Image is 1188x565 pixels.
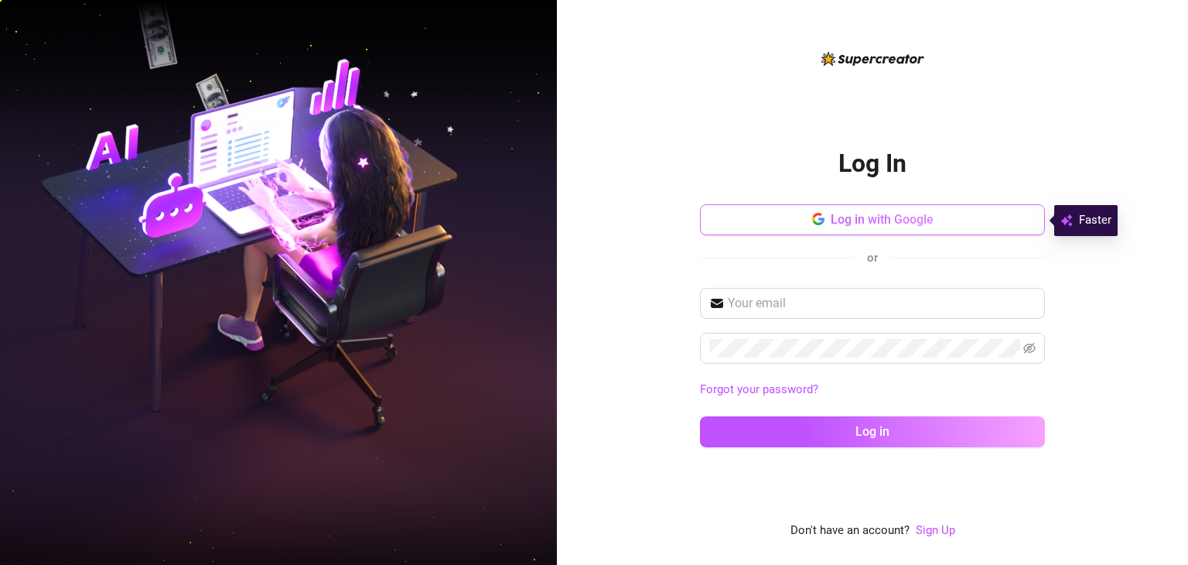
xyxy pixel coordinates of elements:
[728,294,1036,313] input: Your email
[790,522,910,540] span: Don't have an account?
[1060,211,1073,230] img: svg%3e
[1023,342,1036,354] span: eye-invisible
[700,381,1045,399] a: Forgot your password?
[1079,211,1111,230] span: Faster
[916,522,955,540] a: Sign Up
[855,424,889,439] span: Log in
[700,416,1045,447] button: Log in
[821,52,924,66] img: logo-BBDzfeDw.svg
[700,382,818,396] a: Forgot your password?
[838,148,906,180] h2: Log In
[700,204,1045,235] button: Log in with Google
[831,212,934,227] span: Log in with Google
[916,523,955,537] a: Sign Up
[867,251,878,265] span: or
